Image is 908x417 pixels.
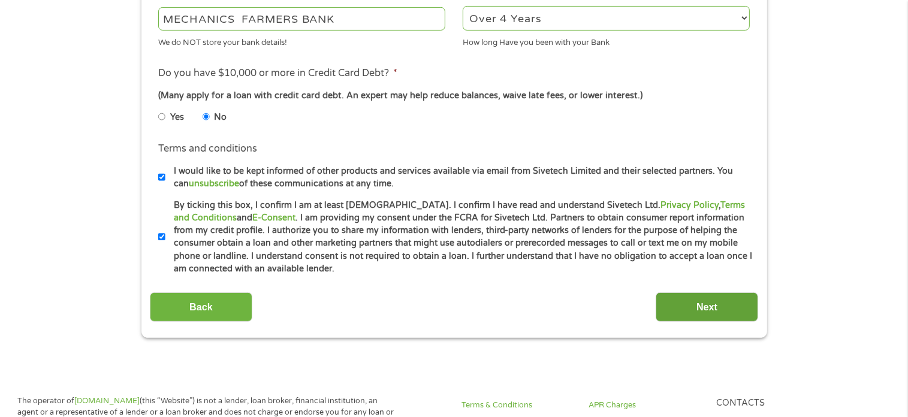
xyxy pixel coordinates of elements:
[463,32,750,49] div: How long Have you been with your Bank
[150,292,252,322] input: Back
[158,67,397,80] label: Do you have $10,000 or more in Credit Card Debt?
[74,396,140,406] a: [DOMAIN_NAME]
[716,398,829,409] h4: Contacts
[174,200,745,223] a: Terms and Conditions
[461,400,575,411] a: Terms & Conditions
[165,199,753,276] label: By ticking this box, I confirm I am at least [DEMOGRAPHIC_DATA]. I confirm I have read and unders...
[158,89,749,102] div: (Many apply for a loan with credit card debt. An expert may help reduce balances, waive late fees...
[158,143,257,155] label: Terms and conditions
[656,292,758,322] input: Next
[170,111,184,124] label: Yes
[189,179,239,189] a: unsubscribe
[165,165,753,191] label: I would like to be kept informed of other products and services available via email from Sivetech...
[214,111,227,124] label: No
[660,200,719,210] a: Privacy Policy
[589,400,702,411] a: APR Charges
[252,213,295,223] a: E-Consent
[158,32,445,49] div: We do NOT store your bank details!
